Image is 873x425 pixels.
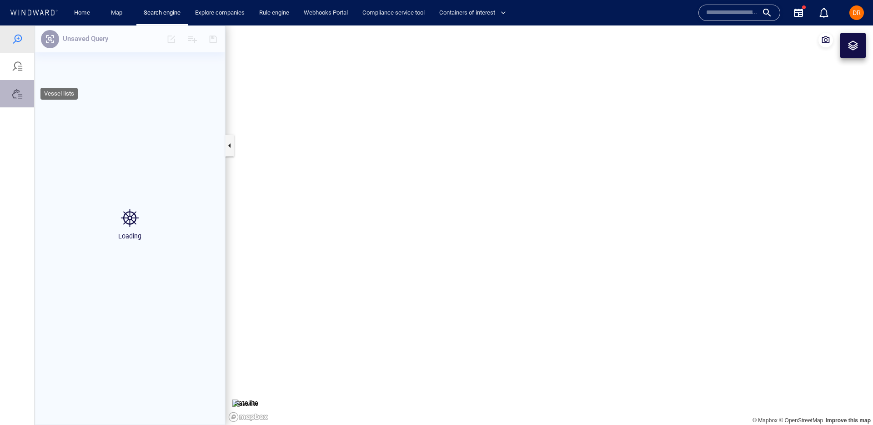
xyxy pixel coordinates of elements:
[818,7,829,18] div: Notification center
[67,5,96,21] button: Home
[779,392,823,398] a: OpenStreetMap
[140,5,184,21] a: Search engine
[191,5,248,21] a: Explore companies
[107,5,129,21] a: Map
[235,372,258,383] p: Satellite
[826,392,871,398] a: Map feedback
[359,5,428,21] a: Compliance service tool
[232,374,258,383] img: satellite
[436,5,514,21] button: Containers of interest
[118,205,141,216] p: Loading
[853,9,861,16] span: DR
[228,386,268,397] a: Mapbox logo
[753,392,778,398] a: Mapbox
[70,5,94,21] a: Home
[104,5,133,21] button: Map
[300,5,351,21] a: Webhooks Portal
[834,384,866,418] iframe: Chat
[256,5,293,21] a: Rule engine
[848,4,866,22] button: DR
[439,8,506,18] span: Containers of interest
